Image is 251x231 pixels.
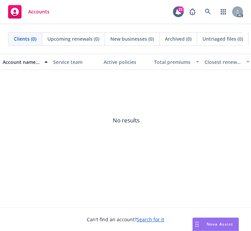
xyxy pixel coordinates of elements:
[87,216,164,223] span: Can't find an account?
[28,9,49,14] span: Accounts
[14,35,36,42] span: Clients (0)
[192,218,239,231] button: Nova Assist
[186,5,199,18] a: Report a Bug
[217,5,230,18] a: Switch app
[207,221,233,227] span: Nova Assist
[205,59,242,66] div: Closest renewal date
[101,54,151,70] button: Active policies
[154,59,192,66] div: Total premiums
[178,6,184,12] div: 21
[193,218,201,231] div: Drag to move
[165,35,191,42] span: Archived (0)
[5,2,52,21] a: Accounts
[203,35,243,42] span: Untriaged files (0)
[151,54,202,70] button: Total premiums
[47,35,99,42] span: Upcoming renewals (0)
[137,216,164,223] a: Search for it
[201,5,215,18] a: Search
[110,35,154,42] span: New businesses (0)
[50,54,101,70] button: Service team
[104,59,149,66] div: Active policies
[3,59,40,66] div: Account name, DBA
[53,59,98,66] div: Service team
